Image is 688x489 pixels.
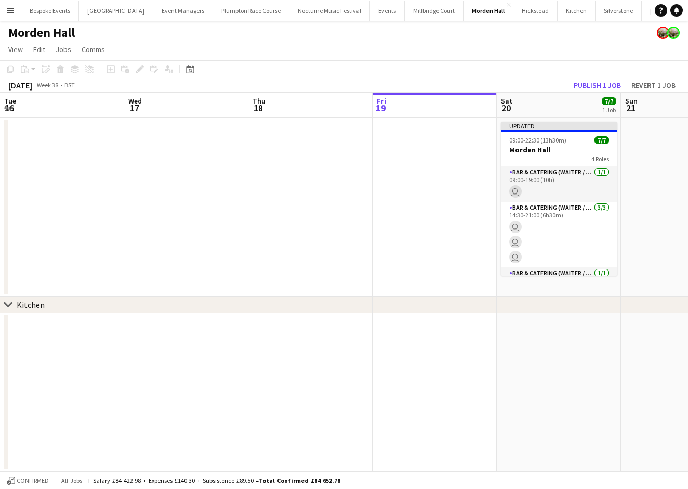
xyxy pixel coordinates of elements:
button: Hickstead [513,1,558,21]
app-job-card: Updated09:00-22:30 (13h30m)7/7Morden Hall4 RolesBar & Catering (Waiter / waitress)1/109:00-19:00 ... [501,122,617,276]
span: Thu [253,96,266,106]
button: Revert 1 job [627,79,680,92]
span: 19 [375,102,386,114]
span: Edit [33,45,45,54]
button: Plumpton Race Course [213,1,289,21]
app-card-role: Bar & Catering (Waiter / waitress)1/109:00-19:00 (10h) [501,166,617,202]
h3: Morden Hall [501,145,617,155]
span: Sun [625,96,638,106]
button: Millbridge Court [405,1,464,21]
span: Fri [377,96,386,106]
button: Silverstone [596,1,642,21]
span: 4 Roles [591,155,609,163]
span: Wed [128,96,142,106]
button: Publish 1 job [570,79,625,92]
app-card-role: Bar & Catering (Waiter / waitress)3/314:30-21:00 (6h30m) [501,202,617,267]
a: Edit [29,43,49,56]
span: Comms [82,45,105,54]
app-user-avatar: Staffing Manager [657,27,669,39]
span: 7/7 [594,136,609,144]
span: All jobs [59,477,84,484]
button: Confirmed [5,475,50,486]
span: Sat [501,96,512,106]
div: Updated [501,122,617,130]
span: 09:00-22:30 (13h30m) [509,136,566,144]
app-user-avatar: Staffing Manager [667,27,680,39]
span: Tue [4,96,16,106]
span: 20 [499,102,512,114]
div: Salary £84 422.98 + Expenses £140.30 + Subsistence £89.50 = [93,477,340,484]
span: Confirmed [17,477,49,484]
button: Morden Hall [464,1,513,21]
span: Total Confirmed £84 652.78 [259,477,340,484]
span: 16 [3,102,16,114]
a: Jobs [51,43,75,56]
div: 1 Job [602,106,616,114]
div: [DATE] [8,80,32,91]
a: View [4,43,27,56]
button: Bespoke Events [21,1,79,21]
div: Kitchen [17,300,45,310]
div: BST [64,81,75,89]
span: 17 [127,102,142,114]
h1: Morden Hall [8,25,75,41]
span: View [8,45,23,54]
span: Jobs [56,45,71,54]
button: [GEOGRAPHIC_DATA] [79,1,153,21]
button: Kitchen [558,1,596,21]
span: 7/7 [602,97,616,105]
span: 18 [251,102,266,114]
span: Week 38 [34,81,60,89]
button: Events [370,1,405,21]
a: Comms [77,43,109,56]
span: 21 [624,102,638,114]
button: Event Managers [153,1,213,21]
app-card-role: Bar & Catering (Waiter / waitress)1/1 [501,267,617,303]
button: Nocturne Music Festival [289,1,370,21]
